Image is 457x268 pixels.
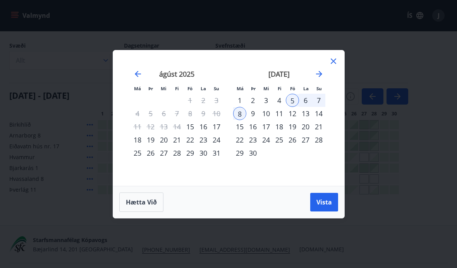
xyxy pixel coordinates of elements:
[233,107,246,120] div: 8
[157,120,170,133] td: Not available. miðvikudagur, 13. ágúst 2025
[299,120,312,133] td: Choose laugardagur, 20. september 2025 as your check-in date. It’s available.
[184,146,197,160] div: 29
[273,94,286,107] div: 4
[246,120,259,133] td: Choose þriðjudagur, 16. september 2025 as your check-in date. It’s available.
[131,146,144,160] div: 25
[299,120,312,133] div: 20
[233,133,246,146] td: Choose mánudagur, 22. september 2025 as your check-in date. It’s available.
[170,120,184,133] td: Not available. fimmtudagur, 14. ágúst 2025
[131,107,144,120] td: Not available. mánudagur, 4. ágúst 2025
[210,120,223,133] div: 17
[122,60,335,177] div: Calendar
[201,86,206,91] small: La
[184,120,197,133] div: 15
[170,146,184,160] div: 28
[214,86,219,91] small: Su
[310,193,338,211] button: Vista
[259,94,273,107] div: 3
[131,133,144,146] div: 18
[273,133,286,146] td: Choose fimmtudagur, 25. september 2025 as your check-in date. It’s available.
[233,120,246,133] div: 15
[286,94,299,107] td: Selected as start date. föstudagur, 5. september 2025
[210,133,223,146] div: 24
[286,133,299,146] td: Choose föstudagur, 26. september 2025 as your check-in date. It’s available.
[259,107,273,120] td: Choose miðvikudagur, 10. september 2025 as your check-in date. It’s available.
[210,120,223,133] td: Choose sunnudagur, 17. ágúst 2025 as your check-in date. It’s available.
[299,107,312,120] td: Choose laugardagur, 13. september 2025 as your check-in date. It’s available.
[312,133,325,146] td: Choose sunnudagur, 28. september 2025 as your check-in date. It’s available.
[251,86,256,91] small: Þr
[237,86,244,91] small: Má
[273,94,286,107] td: Choose fimmtudagur, 4. september 2025 as your check-in date. It’s available.
[286,107,299,120] td: Choose föstudagur, 12. september 2025 as your check-in date. It’s available.
[273,133,286,146] div: 25
[286,133,299,146] div: 26
[184,133,197,146] div: 22
[210,107,223,120] td: Not available. sunnudagur, 10. ágúst 2025
[312,133,325,146] div: 28
[233,107,246,120] td: Selected as end date. mánudagur, 8. september 2025
[170,133,184,146] td: Choose fimmtudagur, 21. ágúst 2025 as your check-in date. It’s available.
[246,94,259,107] td: Choose þriðjudagur, 2. september 2025 as your check-in date. It’s available.
[187,86,192,91] small: Fö
[286,107,299,120] div: 12
[259,120,273,133] div: 17
[134,86,141,91] small: Má
[246,146,259,160] td: Choose þriðjudagur, 30. september 2025 as your check-in date. It’s available.
[157,133,170,146] td: Choose miðvikudagur, 20. ágúst 2025 as your check-in date. It’s available.
[233,94,246,107] div: 1
[159,69,194,79] strong: ágúst 2025
[233,133,246,146] div: 22
[148,86,153,91] small: Þr
[197,120,210,133] div: 16
[157,133,170,146] div: 20
[131,120,144,133] td: Not available. mánudagur, 11. ágúst 2025
[273,120,286,133] td: Choose fimmtudagur, 18. september 2025 as your check-in date. It’s available.
[157,146,170,160] div: 27
[278,86,282,91] small: Fi
[273,107,286,120] td: Choose fimmtudagur, 11. september 2025 as your check-in date. It’s available.
[144,146,157,160] div: 26
[197,146,210,160] div: 30
[259,120,273,133] td: Choose miðvikudagur, 17. september 2025 as your check-in date. It’s available.
[197,120,210,133] td: Choose laugardagur, 16. ágúst 2025 as your check-in date. It’s available.
[273,120,286,133] div: 18
[286,120,299,133] td: Choose föstudagur, 19. september 2025 as your check-in date. It’s available.
[210,146,223,160] td: Choose sunnudagur, 31. ágúst 2025 as your check-in date. It’s available.
[184,107,197,120] td: Not available. föstudagur, 8. ágúst 2025
[290,86,295,91] small: Fö
[184,146,197,160] td: Choose föstudagur, 29. ágúst 2025 as your check-in date. It’s available.
[246,120,259,133] div: 16
[273,107,286,120] div: 11
[233,146,246,160] div: 29
[184,120,197,133] td: Choose föstudagur, 15. ágúst 2025 as your check-in date. It’s available.
[210,133,223,146] td: Choose sunnudagur, 24. ágúst 2025 as your check-in date. It’s available.
[197,133,210,146] td: Choose laugardagur, 23. ágúst 2025 as your check-in date. It’s available.
[144,107,157,120] td: Not available. þriðjudagur, 5. ágúst 2025
[175,86,179,91] small: Fi
[303,86,309,91] small: La
[263,86,269,91] small: Mi
[233,146,246,160] td: Choose mánudagur, 29. september 2025 as your check-in date. It’s available.
[170,133,184,146] div: 21
[299,133,312,146] td: Choose laugardagur, 27. september 2025 as your check-in date. It’s available.
[299,94,312,107] div: 6
[316,198,332,206] span: Vista
[133,69,143,79] div: Move backward to switch to the previous month.
[259,107,273,120] div: 10
[312,94,325,107] div: 7
[259,133,273,146] div: 24
[170,146,184,160] td: Choose fimmtudagur, 28. ágúst 2025 as your check-in date. It’s available.
[246,107,259,120] div: 9
[131,133,144,146] td: Choose mánudagur, 18. ágúst 2025 as your check-in date. It’s available.
[233,94,246,107] td: Choose mánudagur, 1. september 2025 as your check-in date. It’s available.
[299,107,312,120] div: 13
[197,146,210,160] td: Choose laugardagur, 30. ágúst 2025 as your check-in date. It’s available.
[157,146,170,160] td: Choose miðvikudagur, 27. ágúst 2025 as your check-in date. It’s available.
[299,133,312,146] div: 27
[210,94,223,107] td: Not available. sunnudagur, 3. ágúst 2025
[286,94,299,107] div: 5
[131,146,144,160] td: Choose mánudagur, 25. ágúst 2025 as your check-in date. It’s available.
[246,133,259,146] div: 23
[170,107,184,120] td: Not available. fimmtudagur, 7. ágúst 2025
